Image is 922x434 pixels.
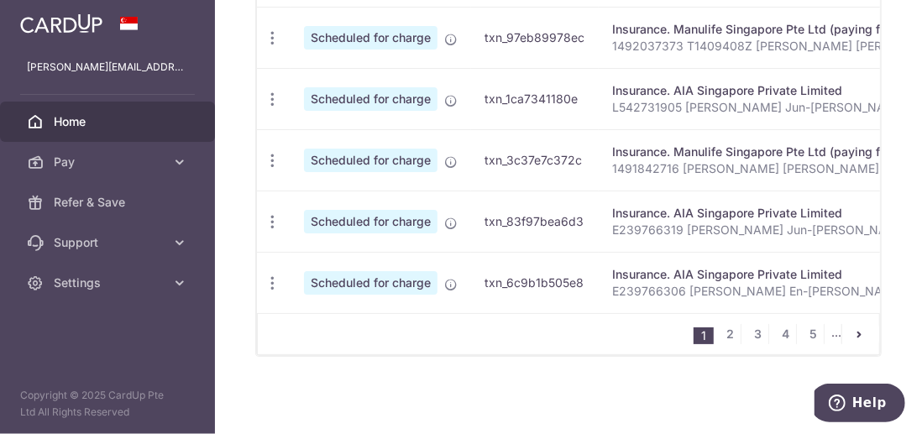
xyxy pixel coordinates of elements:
li: ... [831,324,842,344]
li: 1 [694,327,714,344]
td: txn_1ca7341180e [471,68,599,129]
iframe: Opens a widget where you can find more information [815,384,905,426]
span: Scheduled for charge [304,210,437,233]
a: 4 [776,324,796,344]
td: txn_97eb89978ec [471,7,599,68]
img: CardUp [20,13,102,34]
span: Scheduled for charge [304,87,437,111]
span: Scheduled for charge [304,149,437,172]
a: 5 [804,324,824,344]
span: Refer & Save [54,194,165,211]
span: Scheduled for charge [304,26,437,50]
span: Support [54,234,165,251]
span: Home [54,113,165,130]
a: 2 [720,324,741,344]
span: Settings [54,275,165,291]
a: 3 [748,324,768,344]
td: txn_3c37e7c372c [471,129,599,191]
span: Pay [54,154,165,170]
span: Scheduled for charge [304,271,437,295]
td: txn_83f97bea6d3 [471,191,599,252]
p: [PERSON_NAME][EMAIL_ADDRESS][DOMAIN_NAME] [27,59,188,76]
td: txn_6c9b1b505e8 [471,252,599,313]
nav: pager [694,314,879,354]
